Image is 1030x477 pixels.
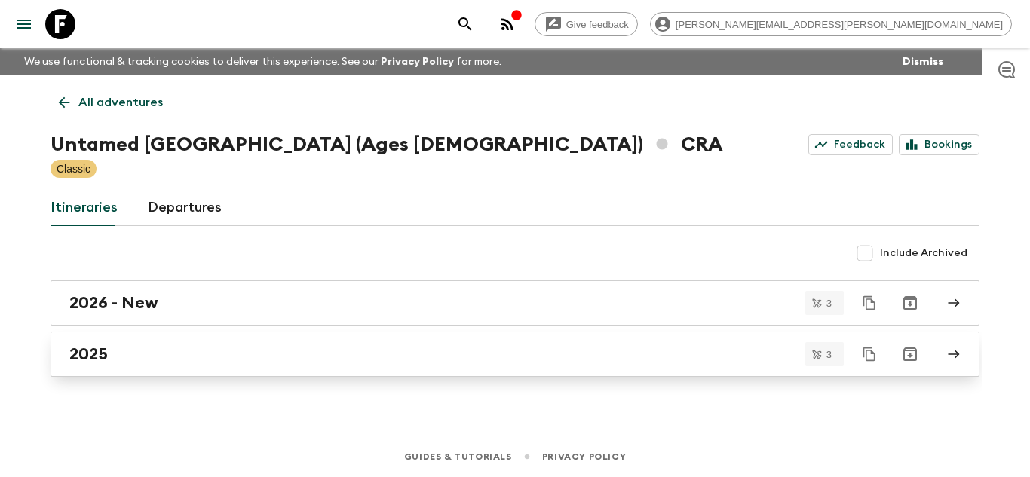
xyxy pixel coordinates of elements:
[57,161,90,176] p: Classic
[895,339,925,369] button: Archive
[69,293,158,313] h2: 2026 - New
[558,19,637,30] span: Give feedback
[148,190,222,226] a: Departures
[404,448,512,465] a: Guides & Tutorials
[856,289,883,316] button: Duplicate
[880,246,967,261] span: Include Archived
[69,344,108,364] h2: 2025
[18,48,507,75] p: We use functional & tracking cookies to deliver this experience. See our for more.
[895,288,925,318] button: Archive
[817,350,841,359] span: 3
[51,280,979,326] a: 2026 - New
[817,298,841,308] span: 3
[542,448,626,465] a: Privacy Policy
[899,51,947,72] button: Dismiss
[51,190,118,226] a: Itineraries
[51,87,171,118] a: All adventures
[899,134,979,155] a: Bookings
[650,12,1012,36] div: [PERSON_NAME][EMAIL_ADDRESS][PERSON_NAME][DOMAIN_NAME]
[9,9,39,39] button: menu
[808,134,893,155] a: Feedback
[381,57,454,67] a: Privacy Policy
[667,19,1011,30] span: [PERSON_NAME][EMAIL_ADDRESS][PERSON_NAME][DOMAIN_NAME]
[856,341,883,368] button: Duplicate
[51,130,723,160] h1: Untamed [GEOGRAPHIC_DATA] (Ages [DEMOGRAPHIC_DATA]) CRA
[51,332,979,377] a: 2025
[535,12,638,36] a: Give feedback
[450,9,480,39] button: search adventures
[78,93,163,112] p: All adventures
